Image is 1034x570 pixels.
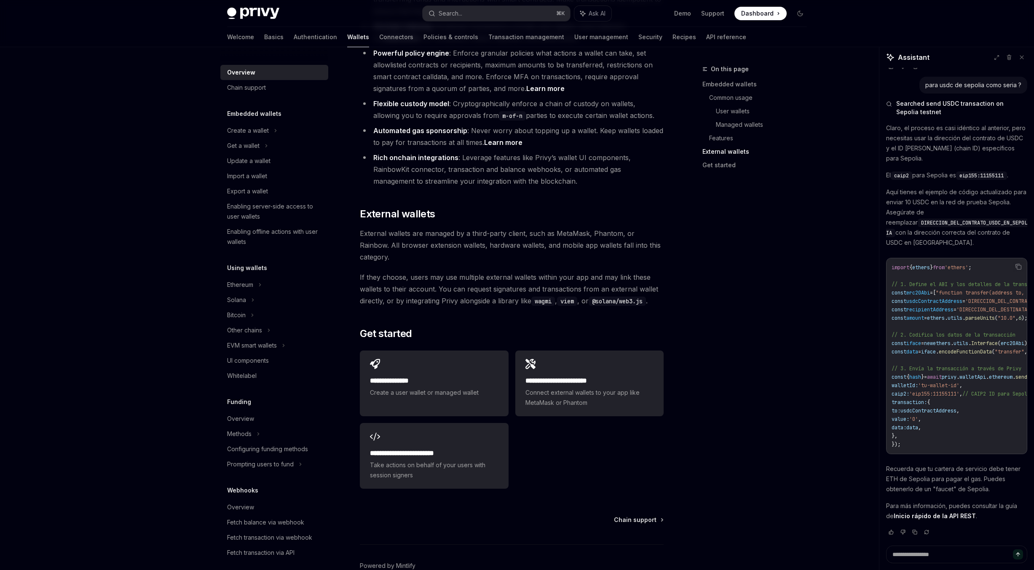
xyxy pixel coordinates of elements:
span: data [906,348,918,355]
span: , [1015,315,1018,321]
span: } [921,374,924,380]
span: const [892,340,906,347]
span: { [927,399,930,406]
span: If they choose, users may use multiple external wallets within your app and may link these wallet... [360,271,664,307]
a: Common usage [709,91,814,104]
span: . [951,340,954,347]
a: UI components [220,353,328,368]
span: = [924,374,927,380]
div: Overview [227,414,254,424]
span: ); [1021,315,1027,321]
div: Create a wallet [227,126,269,136]
span: parseUnits [965,315,995,321]
span: ; [968,264,971,271]
a: Whitelabel [220,368,328,383]
a: Fetch balance via webhook [220,515,328,530]
span: On this page [711,64,749,74]
button: Ask AI [574,6,611,21]
span: . [986,374,989,380]
button: Toggle dark mode [793,7,807,20]
a: Policies & controls [423,27,478,47]
span: 'ethers' [945,264,968,271]
a: Overview [220,65,328,80]
span: '0' [909,416,918,423]
div: Export a wallet [227,186,268,196]
span: = [921,340,924,347]
div: Solana [227,295,246,305]
span: amount [906,315,924,321]
span: Searched send USDC transaction on Sepolia testnet [896,99,1027,116]
p: Claro, el proceso es casi idéntico al anterior, pero necesitas usar la dirección del contrato de ... [886,123,1027,163]
a: Basics [264,27,284,47]
a: Inicio rápido de la API REST [894,512,976,520]
span: [ [933,289,936,296]
span: data: [892,424,906,431]
a: Import a wallet [220,169,328,184]
span: usdcContractAddress [900,407,956,414]
button: Search...⌘K [423,6,570,21]
span: const [892,374,906,380]
div: Search... [439,8,462,19]
span: // 2. Codifica los datos de la transacción [892,332,1015,338]
a: Features [709,131,814,145]
span: 'eip155:11155111' [909,391,959,397]
span: ⌘ K [556,10,565,17]
span: "transfer" [995,348,1024,355]
code: @solana/web3.js [589,297,646,306]
span: encodeFunctionData [939,348,992,355]
div: UI components [227,356,269,366]
div: Fetch transaction via API [227,548,295,558]
span: Take actions on behalf of your users with session signers [370,460,498,480]
span: transaction: [892,399,927,406]
div: Update a wallet [227,156,271,166]
a: Managed wallets [716,118,814,131]
a: Powered by Mintlify [360,562,415,570]
span: , [959,391,962,397]
span: . [956,374,959,380]
div: Whitelabel [227,371,257,381]
p: Para más información, puedes consultar la guía de . [886,501,1027,521]
a: API reference [706,27,746,47]
a: Enabling offline actions with user wallets [220,224,328,249]
span: new [924,340,933,347]
span: }); [892,441,900,448]
span: caip2 [894,172,909,179]
span: // CAIP2 ID para Sepolia [962,391,1033,397]
span: , [956,407,959,414]
a: User management [574,27,628,47]
span: , [918,416,921,423]
div: Ethereum [227,280,253,290]
span: ( [995,315,998,321]
span: erc20Abi [1001,340,1024,347]
span: . [1013,374,1015,380]
a: Dashboard [734,7,787,20]
span: Interface [971,340,998,347]
span: iface [906,340,921,347]
code: wagmi [531,297,555,306]
div: Fetch balance via webhook [227,517,304,527]
div: Get a wallet [227,141,260,151]
span: External wallets [360,207,435,221]
span: External wallets are managed by a third-party client, such as MetaMask, Phantom, or Rainbow. All ... [360,227,664,263]
h5: Webhooks [227,485,258,495]
span: caip2: [892,391,909,397]
a: Connectors [379,27,413,47]
span: ( [992,348,995,355]
span: ethers [912,264,930,271]
p: Recuerda que tu cartera de servicio debe tener ETH de Sepolia para pagar el gas. Puedes obtenerlo... [886,464,1027,494]
a: Chain support [220,80,328,95]
a: External wallets [702,145,814,158]
a: Overview [220,500,328,515]
span: . [945,315,948,321]
span: // 3. Envía la transacción a través de Privy [892,365,1021,372]
a: Wallets [347,27,369,47]
li: : Never worry about topping up a wallet. Keep wallets loaded to pay for transactions at all times. [360,125,664,148]
button: Send message [1013,549,1023,559]
a: Welcome [227,27,254,47]
span: . [962,315,965,321]
span: = [962,298,965,305]
span: utils [948,315,962,321]
span: "10.0" [998,315,1015,321]
span: erc20Abi [906,289,930,296]
span: iface [921,348,936,355]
